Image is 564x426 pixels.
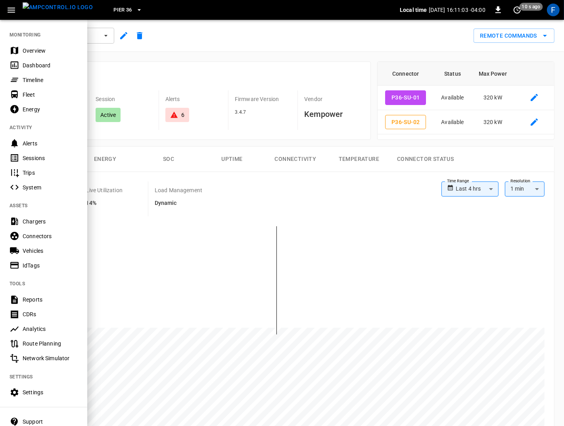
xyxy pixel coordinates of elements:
[23,232,78,240] div: Connectors
[23,91,78,99] div: Fleet
[23,105,78,113] div: Energy
[23,340,78,348] div: Route Planning
[520,3,543,11] span: 10 s ago
[23,154,78,162] div: Sessions
[113,6,132,15] span: Pier 36
[23,169,78,177] div: Trips
[400,6,427,14] p: Local time
[23,47,78,55] div: Overview
[23,296,78,304] div: Reports
[23,247,78,255] div: Vehicles
[23,218,78,225] div: Chargers
[23,183,78,191] div: System
[23,310,78,318] div: CDRs
[23,354,78,362] div: Network Simulator
[23,2,93,12] img: ampcontrol.io logo
[23,418,78,426] div: Support
[23,262,78,269] div: IdTags
[547,4,560,16] div: profile-icon
[23,139,78,147] div: Alerts
[23,325,78,333] div: Analytics
[511,4,524,16] button: set refresh interval
[23,388,78,396] div: Settings
[23,76,78,84] div: Timeline
[429,6,485,14] p: [DATE] 16:11:03 -04:00
[23,61,78,69] div: Dashboard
